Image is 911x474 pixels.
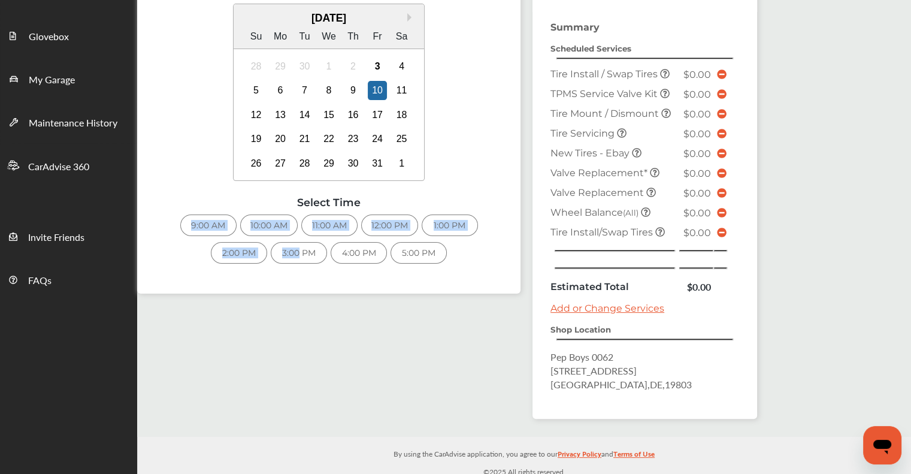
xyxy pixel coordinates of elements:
[244,54,414,176] div: month 2025-10
[683,128,711,140] span: $0.00
[247,105,266,125] div: Choose Sunday, October 12th, 2025
[240,215,298,236] div: 10:00 AM
[550,88,660,99] span: TPMS Service Valve Kit
[319,27,338,46] div: We
[683,188,711,199] span: $0.00
[391,242,447,264] div: 5:00 PM
[295,129,314,149] div: Choose Tuesday, October 21st, 2025
[247,129,266,149] div: Choose Sunday, October 19th, 2025
[550,22,600,33] strong: Summary
[550,378,692,391] span: [GEOGRAPHIC_DATA] , DE , 19803
[271,242,327,264] div: 3:00 PM
[319,81,338,100] div: Choose Wednesday, October 8th, 2025
[550,303,664,314] a: Add or Change Services
[271,81,290,100] div: Choose Monday, October 6th, 2025
[271,27,290,46] div: Mo
[392,27,411,46] div: Sa
[368,154,387,173] div: Choose Friday, October 31st, 2025
[180,215,237,236] div: 9:00 AM
[550,364,637,378] span: [STREET_ADDRESS]
[271,129,290,149] div: Choose Monday, October 20th, 2025
[683,148,711,159] span: $0.00
[344,105,363,125] div: Choose Thursday, October 16th, 2025
[344,154,363,173] div: Choose Thursday, October 30th, 2025
[149,196,509,209] div: Select Time
[550,128,617,139] span: Tire Servicing
[247,81,266,100] div: Choose Sunday, October 5th, 2025
[319,154,338,173] div: Choose Wednesday, October 29th, 2025
[295,81,314,100] div: Choose Tuesday, October 7th, 2025
[344,129,363,149] div: Choose Thursday, October 23rd, 2025
[1,57,137,100] a: My Garage
[295,57,314,76] div: Not available Tuesday, September 30th, 2025
[550,44,631,53] strong: Scheduled Services
[247,57,266,76] div: Not available Sunday, September 28th, 2025
[683,227,711,238] span: $0.00
[422,215,478,236] div: 1:00 PM
[550,227,655,238] span: Tire Install/Swap Tires
[295,154,314,173] div: Choose Tuesday, October 28th, 2025
[29,73,75,88] span: My Garage
[550,350,613,364] span: Pep Boys 0062
[550,167,650,179] span: Valve Replacement*
[295,105,314,125] div: Choose Tuesday, October 14th, 2025
[28,230,84,246] span: Invite Friends
[392,129,411,149] div: Choose Saturday, October 25th, 2025
[368,57,387,76] div: Choose Friday, October 3rd, 2025
[558,447,601,466] a: Privacy Policy
[623,208,638,218] small: (All)
[137,447,911,460] p: By using the CarAdvise application, you agree to our and
[368,27,387,46] div: Fr
[550,187,646,198] span: Valve Replacement
[550,207,641,218] span: Wheel Balance
[392,81,411,100] div: Choose Saturday, October 11th, 2025
[392,57,411,76] div: Choose Saturday, October 4th, 2025
[1,100,137,143] a: Maintenance History
[319,105,338,125] div: Choose Wednesday, October 15th, 2025
[344,27,363,46] div: Th
[679,277,713,297] td: $0.00
[613,447,655,466] a: Terms of Use
[683,89,711,100] span: $0.00
[271,105,290,125] div: Choose Monday, October 13th, 2025
[550,325,611,334] strong: Shop Location
[863,426,901,464] iframe: Button to launch messaging window
[271,154,290,173] div: Choose Monday, October 27th, 2025
[368,81,387,100] div: Choose Friday, October 10th, 2025
[301,215,358,236] div: 11:00 AM
[1,14,137,57] a: Glovebox
[331,242,387,264] div: 4:00 PM
[550,147,632,159] span: New Tires - Ebay
[683,69,711,80] span: $0.00
[28,273,52,289] span: FAQs
[683,108,711,120] span: $0.00
[247,154,266,173] div: Choose Sunday, October 26th, 2025
[319,57,338,76] div: Not available Wednesday, October 1st, 2025
[29,116,117,131] span: Maintenance History
[550,68,660,80] span: Tire Install / Swap Tires
[295,27,314,46] div: Tu
[683,207,711,219] span: $0.00
[368,129,387,149] div: Choose Friday, October 24th, 2025
[550,108,661,119] span: Tire Mount / Dismount
[344,81,363,100] div: Choose Thursday, October 9th, 2025
[319,129,338,149] div: Choose Wednesday, October 22nd, 2025
[344,57,363,76] div: Not available Thursday, October 2nd, 2025
[407,13,416,22] button: Next Month
[683,168,711,179] span: $0.00
[28,159,89,175] span: CarAdvise 360
[29,29,69,45] span: Glovebox
[234,12,425,25] div: [DATE]
[271,57,290,76] div: Not available Monday, September 29th, 2025
[211,242,267,264] div: 2:00 PM
[547,277,679,297] td: Estimated Total
[247,27,266,46] div: Su
[361,215,418,236] div: 12:00 PM
[392,105,411,125] div: Choose Saturday, October 18th, 2025
[392,154,411,173] div: Choose Saturday, November 1st, 2025
[368,105,387,125] div: Choose Friday, October 17th, 2025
